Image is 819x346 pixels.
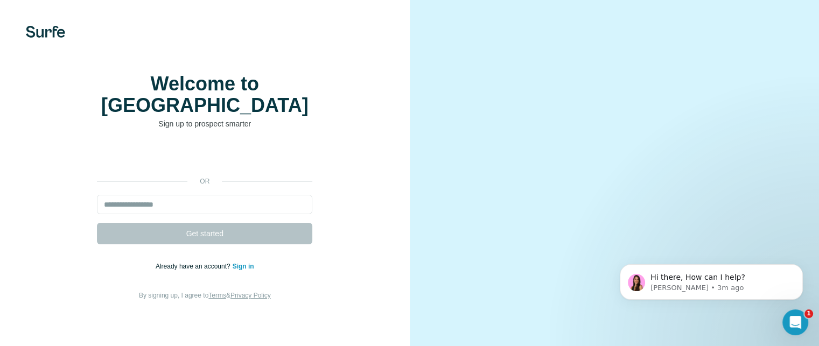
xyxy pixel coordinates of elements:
[139,292,271,299] span: By signing up, I agree to &
[97,73,312,116] h1: Welcome to [GEOGRAPHIC_DATA]
[208,292,226,299] a: Terms
[92,145,318,169] iframe: Sign in with Google Button
[804,309,813,318] span: 1
[97,118,312,129] p: Sign up to prospect smarter
[782,309,808,335] iframe: Intercom live chat
[604,242,819,317] iframe: Intercom notifications message
[156,263,233,270] span: Already have an account?
[230,292,271,299] a: Privacy Policy
[233,263,254,270] a: Sign in
[187,176,222,186] p: or
[26,26,65,38] img: Surfe's logo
